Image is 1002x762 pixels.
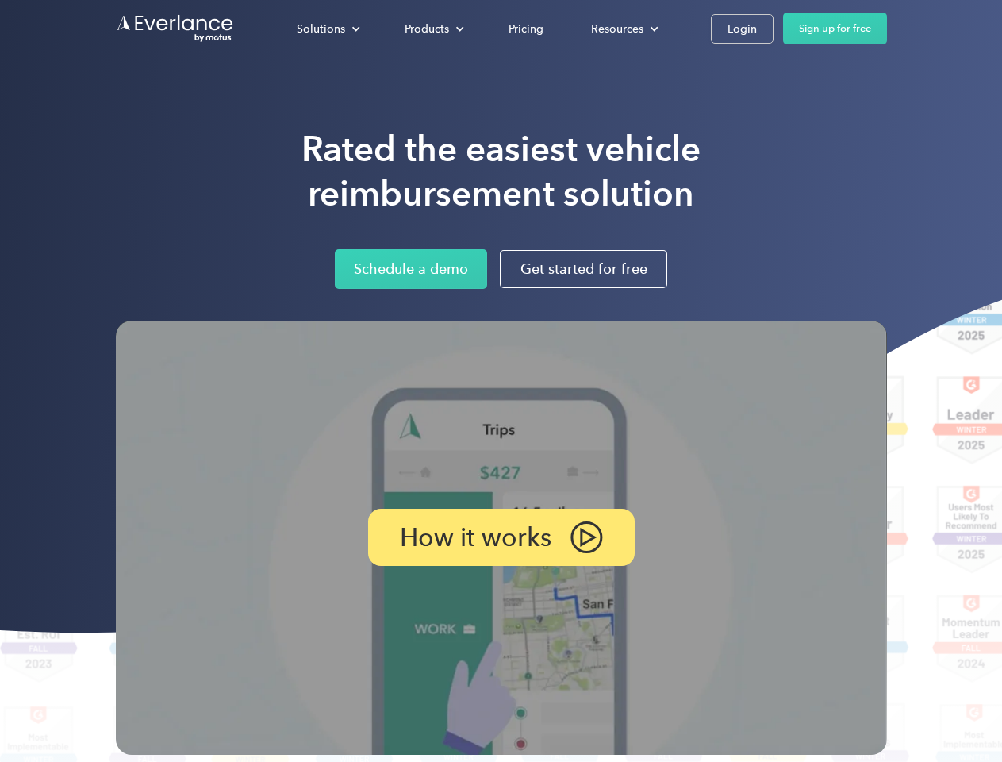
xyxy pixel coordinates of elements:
[500,250,667,288] a: Get started for free
[728,19,757,39] div: Login
[335,249,487,289] a: Schedule a demo
[783,13,887,44] a: Sign up for free
[591,19,643,39] div: Resources
[493,15,559,43] a: Pricing
[711,14,774,44] a: Login
[301,127,701,216] h1: Rated the easiest vehicle reimbursement solution
[116,13,235,44] a: Go to homepage
[509,19,543,39] div: Pricing
[297,19,345,39] div: Solutions
[405,19,449,39] div: Products
[400,528,551,547] p: How it works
